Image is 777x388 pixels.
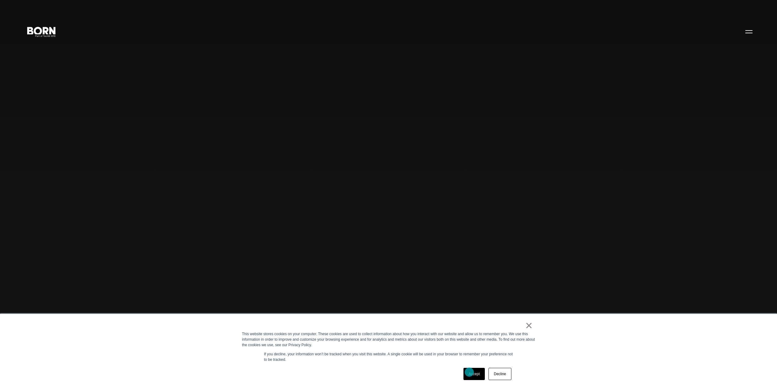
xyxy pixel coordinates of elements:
[463,368,485,380] a: Accept
[525,323,533,328] a: ×
[488,368,511,380] a: Decline
[742,25,756,38] button: Open
[264,351,513,362] p: If you decline, your information won’t be tracked when you visit this website. A single cookie wi...
[242,331,535,348] div: This website stores cookies on your computer. These cookies are used to collect information about...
